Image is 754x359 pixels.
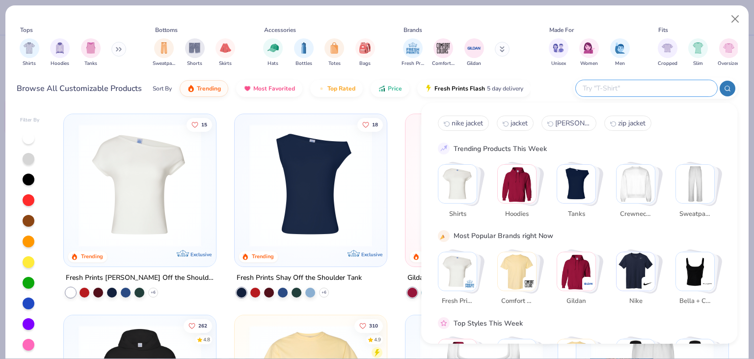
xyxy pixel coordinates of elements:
[264,26,296,34] div: Accessories
[374,336,381,343] div: 4.9
[153,60,175,67] span: Sweatpants
[723,42,734,54] img: Oversized Image
[187,118,213,131] button: Like
[402,60,424,67] span: Fresh Prints
[557,252,595,290] img: Gildan
[679,209,711,219] span: Sweatpants
[464,38,484,67] div: filter for Gildan
[454,143,547,153] div: Trending Products This Week
[438,164,483,223] button: Stack Card Button Shirts
[322,290,326,296] span: + 6
[185,38,205,67] div: filter for Shorts
[324,38,344,67] button: filter button
[153,38,175,67] button: filter button
[620,297,652,306] span: Nike
[644,279,653,289] img: Nike
[497,116,534,131] button: jacket1
[676,165,714,203] img: Sweatpants
[465,279,475,289] img: Fresh Prints
[263,38,283,67] button: filter button
[50,38,70,67] button: filter button
[549,26,574,34] div: Made For
[197,85,221,92] span: Trending
[417,80,531,97] button: Fresh Prints Flash5 day delivery
[557,164,602,223] button: Stack Card Button Tanks
[190,251,212,258] span: Exclusive
[582,83,710,94] input: Try "T-Shirt"
[159,42,169,54] img: Sweatpants Image
[497,251,542,310] button: Stack Card Button Comfort Colors
[432,38,455,67] button: filter button
[84,60,97,67] span: Tanks
[561,297,592,306] span: Gildan
[294,38,314,67] div: filter for Bottles
[20,38,39,67] button: filter button
[85,42,96,54] img: Tanks Image
[551,60,566,67] span: Unisex
[359,42,370,54] img: Bags Image
[452,119,483,128] span: nike jacket
[51,60,69,67] span: Hoodies
[432,60,455,67] span: Comfort Colors
[24,42,35,54] img: Shirts Image
[498,165,536,203] img: Hoodies
[151,290,156,296] span: + 6
[501,209,533,219] span: Hoodies
[615,42,625,54] img: Men Image
[263,38,283,67] div: filter for Hats
[237,272,362,284] div: Fresh Prints Shay Off the Shoulder Tank
[407,272,556,284] div: Gildan Adult Heavy Blend 8 Oz. 50/50 Hooded Sweatshirt
[541,116,596,131] button: peter2
[467,60,481,67] span: Gildan
[318,85,325,92] img: TopRated.gif
[355,38,375,67] button: filter button
[81,38,101,67] div: filter for Tanks
[155,26,178,34] div: Bottoms
[604,116,651,131] button: zip jacket3
[610,38,630,67] div: filter for Men
[584,279,594,289] img: Gildan
[20,117,40,124] div: Filter By
[688,38,708,67] button: filter button
[329,42,340,54] img: Totes Image
[153,84,172,93] div: Sort By
[549,38,568,67] div: filter for Unisex
[372,122,378,127] span: 18
[579,38,599,67] button: filter button
[693,42,703,54] img: Slim Image
[369,323,378,328] span: 310
[579,38,599,67] div: filter for Women
[66,272,214,284] div: Fresh Prints [PERSON_NAME] Off the Shoulder Top
[718,60,740,67] span: Oversized
[561,209,592,219] span: Tanks
[199,323,208,328] span: 262
[693,60,703,67] span: Slim
[436,41,451,56] img: Comfort Colors Image
[268,60,278,67] span: Hats
[219,60,232,67] span: Skirts
[215,38,235,67] div: filter for Skirts
[405,41,420,56] img: Fresh Prints Image
[467,41,482,56] img: Gildan Image
[442,297,474,306] span: Fresh Prints
[525,279,535,289] img: Comfort Colors
[439,231,448,240] img: party_popper.gif
[432,38,455,67] div: filter for Comfort Colors
[310,80,363,97] button: Top Rated
[616,251,661,310] button: Stack Card Button Nike
[439,319,448,328] img: pink_star.gif
[442,209,474,219] span: Shirts
[354,319,383,332] button: Like
[253,85,295,92] span: Most Favorited
[402,38,424,67] div: filter for Fresh Prints
[355,38,375,67] div: filter for Bags
[438,116,489,131] button: nike jacket0
[658,38,677,67] button: filter button
[50,38,70,67] div: filter for Hoodies
[20,38,39,67] div: filter for Shirts
[675,251,721,310] button: Stack Card Button Bella + Canvas
[81,38,101,67] button: filter button
[615,60,625,67] span: Men
[584,42,595,54] img: Women Image
[501,297,533,306] span: Comfort Colors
